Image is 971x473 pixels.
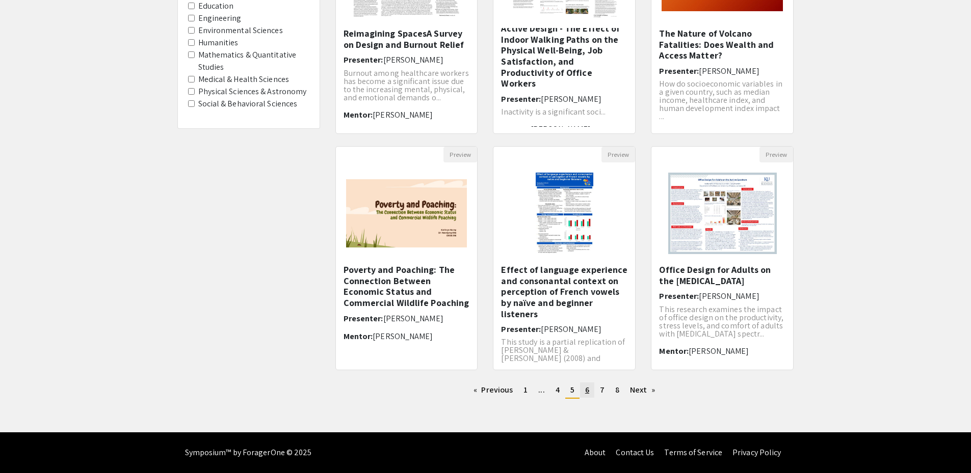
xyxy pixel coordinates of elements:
div: Symposium™ by ForagerOne © 2025 [185,432,312,473]
span: Mentor: [344,331,373,342]
label: Environmental Sciences [198,24,283,37]
h6: Presenter: [501,94,627,104]
span: [PERSON_NAME] [541,94,601,104]
h5: Active Design - The Effect of Indoor Walking Paths on the Physical Well-Being, Job Satisfaction, ... [501,23,627,89]
span: [PERSON_NAME] [373,331,433,342]
span: Mentor: [344,109,373,120]
p: Burnout among healthcare workers has become a significant issue due to the increasing mental, phy... [344,69,470,102]
span: 1 [523,384,528,395]
a: About [585,447,606,458]
label: Mathematics & Quantitative Studies [198,49,309,73]
div: Open Presentation <p>Office Design for Adults on the Autism Spectrum</p> [651,146,794,370]
span: [PERSON_NAME] [689,346,749,356]
h5: Office Design for Adults on the [MEDICAL_DATA] [659,264,785,286]
ul: Pagination [335,382,794,399]
img: <p><span style="background-color: transparent; color: rgb(74, 37, 20);">Poverty and Poaching: </s... [336,169,478,258]
span: 5 [570,384,574,395]
span: Mentor: [501,124,531,134]
img: <p>Effect of language experience and consonantal context on perception of French vowels by naïve ... [526,162,603,264]
button: Preview [443,147,477,162]
h6: Presenter: [344,314,470,323]
div: Open Presentation <p><span style="background-color: transparent; color: rgb(74, 37, 20);">Poverty... [335,146,478,370]
span: 4 [556,384,560,395]
button: Preview [601,147,635,162]
a: Previous page [468,382,518,398]
h5: Reimagining SpacesA Survey on Design and Burnout Relief [344,28,470,50]
span: [PERSON_NAME] [699,66,759,76]
button: Preview [759,147,793,162]
label: Engineering [198,12,242,24]
span: [PERSON_NAME] [383,313,443,324]
label: Medical & Health Sciences [198,73,290,86]
span: 7 [600,384,605,395]
span: Mentor: [659,346,689,356]
h5: Poverty and Poaching: The Connection Between Economic Status and Commercial Wildlife Poaching [344,264,470,308]
h6: Presenter: [344,55,470,65]
span: 6 [585,384,589,395]
span: [PERSON_NAME] [531,124,591,134]
iframe: Chat [8,427,43,465]
a: Privacy Policy [732,447,781,458]
a: Next page [625,382,660,398]
div: Open Presentation <p>Effect of language experience and consonantal context on perception of Frenc... [493,146,636,370]
p: This research examines the impact of office design on the productivity, stress levels, and comfor... [659,305,785,338]
h6: Presenter: [659,66,785,76]
a: Terms of Service [664,447,722,458]
span: [PERSON_NAME] [383,54,443,65]
span: [PERSON_NAME] [373,109,433,120]
label: Physical Sciences & Astronomy [198,86,307,98]
span: [PERSON_NAME] [699,291,759,301]
a: Contact Us [616,447,654,458]
span: [PERSON_NAME] [541,324,601,335]
h6: Presenter: [501,324,627,334]
h6: Presenter: [659,291,785,301]
p: How do socioeconomic variables in a given country, such as median income, healthcare index, and h... [659,80,785,121]
p: This study is a partial replication of [PERSON_NAME] & [PERSON_NAME] (2008) and investigates the ... [501,338,627,379]
span: ... [538,384,544,395]
label: Social & Behavioral Sciences [198,98,298,110]
h5: Effect of language experience and consonantal context on perception of French vowels by naïve and... [501,264,627,319]
h5: The Nature of Volcano Fatalities: Does Wealth and Access Matter? [659,28,785,61]
span: 8 [615,384,619,395]
p: Inactivity is a significant soci... [501,108,627,116]
img: <p>Office Design for Adults on the Autism Spectrum</p> [658,162,787,264]
label: Humanities [198,37,239,49]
